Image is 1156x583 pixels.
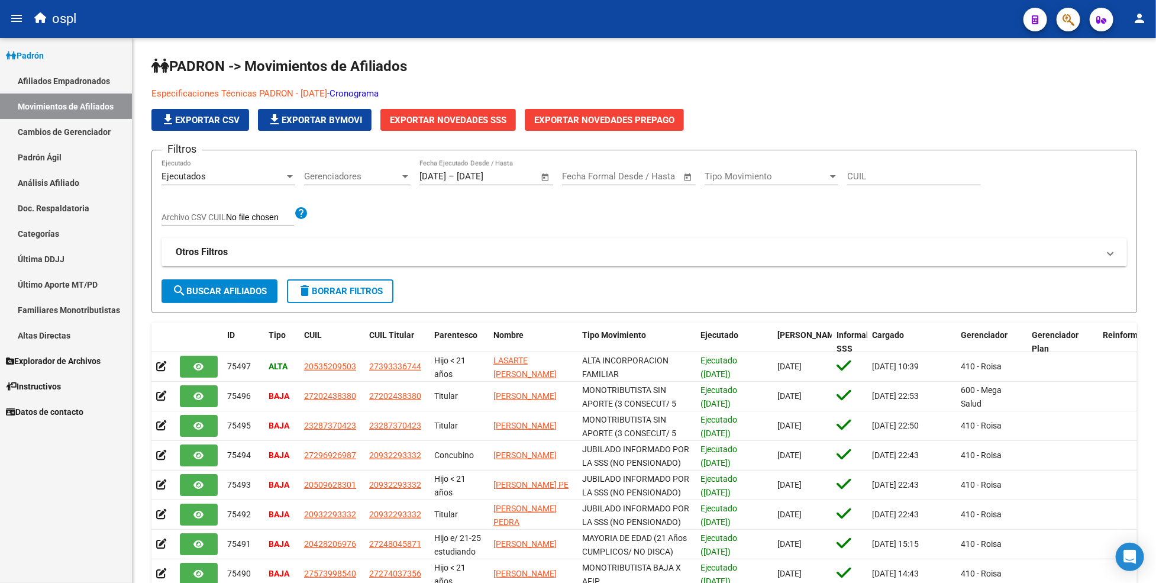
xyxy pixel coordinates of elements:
p: - [151,87,920,100]
span: Tipo [269,330,286,340]
datatable-header-cell: Nombre [489,323,577,362]
span: Tipo Movimiento [582,330,646,340]
span: 27573998540 [304,569,356,578]
mat-icon: person [1132,11,1147,25]
span: Titular [434,421,458,430]
span: Ejecutado ([DATE]) [700,415,737,438]
button: Buscar Afiliados [162,279,277,303]
strong: BAJA [269,391,289,401]
span: 410 - Roisa [961,539,1002,549]
datatable-header-cell: CUIL Titular [364,323,430,362]
datatable-header-cell: Informable SSS [832,323,867,362]
span: [PERSON_NAME] PEDRA [PERSON_NAME] [493,504,557,540]
span: [DATE] 22:43 [872,450,919,460]
span: ospl [52,6,76,32]
strong: BAJA [269,450,289,460]
span: [DATE] [777,391,802,401]
span: Padrón [6,49,44,62]
span: 23287370423 [369,421,421,430]
span: MAYORIA DE EDAD (21 Años CUMPLICOS/ NO DISCA) [582,533,687,556]
span: [DATE] [777,450,802,460]
span: JUBILADO INFORMADO POR LA SSS (NO PENSIONADO) [582,445,689,468]
mat-icon: delete [298,284,312,298]
span: [PERSON_NAME] [493,450,557,460]
strong: BAJA [269,480,289,489]
span: 410 - Roisa [961,450,1002,460]
button: Open calendar [539,170,553,184]
span: Ejecutado ([DATE]) [700,533,737,556]
span: Tipo Movimiento [705,171,828,182]
span: [PERSON_NAME] [777,330,841,340]
input: End date [611,171,669,182]
strong: BAJA [269,510,289,519]
span: 75492 [227,510,251,519]
span: ALTA INCORPORACION FAMILIAR [582,356,669,379]
datatable-header-cell: CUIL [299,323,364,362]
datatable-header-cell: ID [222,323,264,362]
strong: BAJA [269,569,289,578]
span: 410 - Roisa [961,421,1002,430]
span: Ejecutado ([DATE]) [700,474,737,497]
mat-icon: help [294,206,308,220]
span: Ejecutados [162,171,206,182]
span: PADRON -> Movimientos de Afiliados [151,58,407,75]
span: 75493 [227,480,251,489]
span: 27296926987 [304,450,356,460]
span: CUIL Titular [369,330,414,340]
mat-icon: search [172,284,186,298]
span: 27274037356 [369,569,421,578]
span: 75497 [227,362,251,371]
span: [DATE] [777,569,802,578]
span: Hijo < 21 años [434,474,466,497]
strong: BAJA [269,539,289,549]
span: 20932293332 [304,510,356,519]
span: [DATE] [777,362,802,371]
span: [DATE] 22:50 [872,421,919,430]
span: [DATE] [777,539,802,549]
span: [PERSON_NAME] [493,569,557,578]
datatable-header-cell: Tipo [264,323,299,362]
datatable-header-cell: Gerenciador [956,323,1027,362]
span: 410 - Roisa [961,569,1002,578]
span: Hijo < 21 años [434,356,466,379]
span: Borrar Filtros [298,286,383,297]
span: 75491 [227,539,251,549]
span: Exportar Novedades Prepago [534,115,674,125]
span: 27202438380 [369,391,421,401]
span: Exportar Novedades SSS [390,115,506,125]
a: Cronograma [330,88,379,99]
span: Titular [434,391,458,401]
span: 410 - Roisa [961,510,1002,519]
input: Start date [419,171,446,182]
span: Gerenciadores [304,171,400,182]
span: 20535209503 [304,362,356,371]
datatable-header-cell: Tipo Movimiento [577,323,696,362]
span: [DATE] 22:43 [872,510,919,519]
span: 600 - Mega Salud [961,385,1002,408]
span: 75496 [227,391,251,401]
span: 410 - Roisa [961,362,1002,371]
span: 27202438380 [304,391,356,401]
span: Buscar Afiliados [172,286,267,297]
span: Explorador de Archivos [6,355,101,368]
span: MONOTRIBUTISTA SIN APORTE (3 CONSECUT/ 5 ALTERNAD) [582,385,676,422]
span: 27393336744 [369,362,421,371]
span: [DATE] 15:15 [872,539,919,549]
span: Ejecutado [700,330,738,340]
a: Especificaciones Técnicas PADRON - [DATE] [151,88,327,99]
span: Ejecutado ([DATE]) [700,356,737,379]
span: Ejecutado ([DATE]) [700,445,737,468]
span: 20932293332 [369,450,421,460]
span: 20428206976 [304,539,356,549]
mat-expansion-panel-header: Otros Filtros [162,238,1127,266]
span: 410 - Roisa [961,480,1002,489]
span: [DATE] [777,480,802,489]
span: Archivo CSV CUIL [162,212,226,222]
span: CUIL [304,330,322,340]
button: Exportar Novedades Prepago [525,109,684,131]
span: 75490 [227,569,251,578]
mat-icon: file_download [267,112,282,127]
strong: BAJA [269,421,289,430]
span: Titular [434,510,458,519]
span: Ejecutado ([DATE]) [700,504,737,527]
